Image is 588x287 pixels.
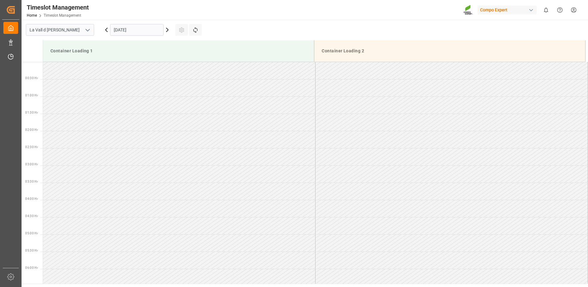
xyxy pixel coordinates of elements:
div: Container Loading 1 [48,45,309,57]
div: Compo Expert [478,6,537,14]
input: DD.MM.YYYY [110,24,164,36]
button: open menu [83,25,92,35]
span: 06:30 Hr [25,283,38,287]
span: 02:00 Hr [25,128,38,131]
span: 01:30 Hr [25,111,38,114]
span: 06:00 Hr [25,266,38,269]
span: 01:00 Hr [25,94,38,97]
img: Screenshot%202023-09-29%20at%2010.02.21.png_1712312052.png [463,5,473,15]
span: 05:30 Hr [25,249,38,252]
div: Container Loading 2 [319,45,580,57]
span: 02:30 Hr [25,145,38,149]
a: Home [27,13,37,18]
button: Help Center [553,3,567,17]
button: show 0 new notifications [539,3,553,17]
span: 03:00 Hr [25,163,38,166]
span: 00:30 Hr [25,76,38,80]
span: 04:30 Hr [25,214,38,218]
input: Type to search/select [26,24,94,36]
span: 04:00 Hr [25,197,38,200]
div: Timeslot Management [27,3,89,12]
span: 05:00 Hr [25,232,38,235]
button: Compo Expert [478,4,539,16]
span: 03:30 Hr [25,180,38,183]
